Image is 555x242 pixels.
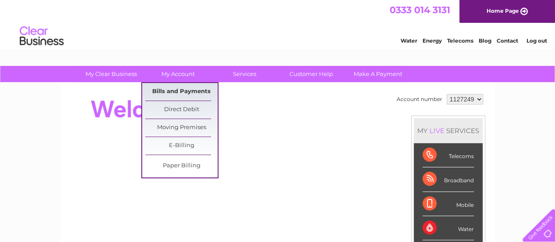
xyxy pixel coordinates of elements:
div: Mobile [423,192,474,216]
div: LIVE [428,126,446,135]
a: Contact [497,37,518,44]
a: 0333 014 3131 [390,4,450,15]
a: Water [401,37,417,44]
a: Blog [479,37,491,44]
a: Paper Billing [145,157,218,175]
a: E-Billing [145,137,218,155]
div: Broadband [423,167,474,191]
a: My Clear Business [75,66,147,82]
div: Water [423,216,474,240]
a: Moving Premises [145,119,218,137]
a: Energy [423,37,442,44]
a: Telecoms [447,37,473,44]
div: Clear Business is a trading name of Verastar Limited (registered in [GEOGRAPHIC_DATA] No. 3667643... [71,5,485,43]
div: MY SERVICES [414,118,483,143]
a: My Account [142,66,214,82]
td: Account number [394,92,444,107]
a: Make A Payment [342,66,414,82]
div: Telecoms [423,143,474,167]
a: Direct Debit [145,101,218,119]
a: Log out [526,37,547,44]
a: Services [208,66,281,82]
img: logo.png [19,23,64,50]
a: Bills and Payments [145,83,218,101]
a: Customer Help [275,66,347,82]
